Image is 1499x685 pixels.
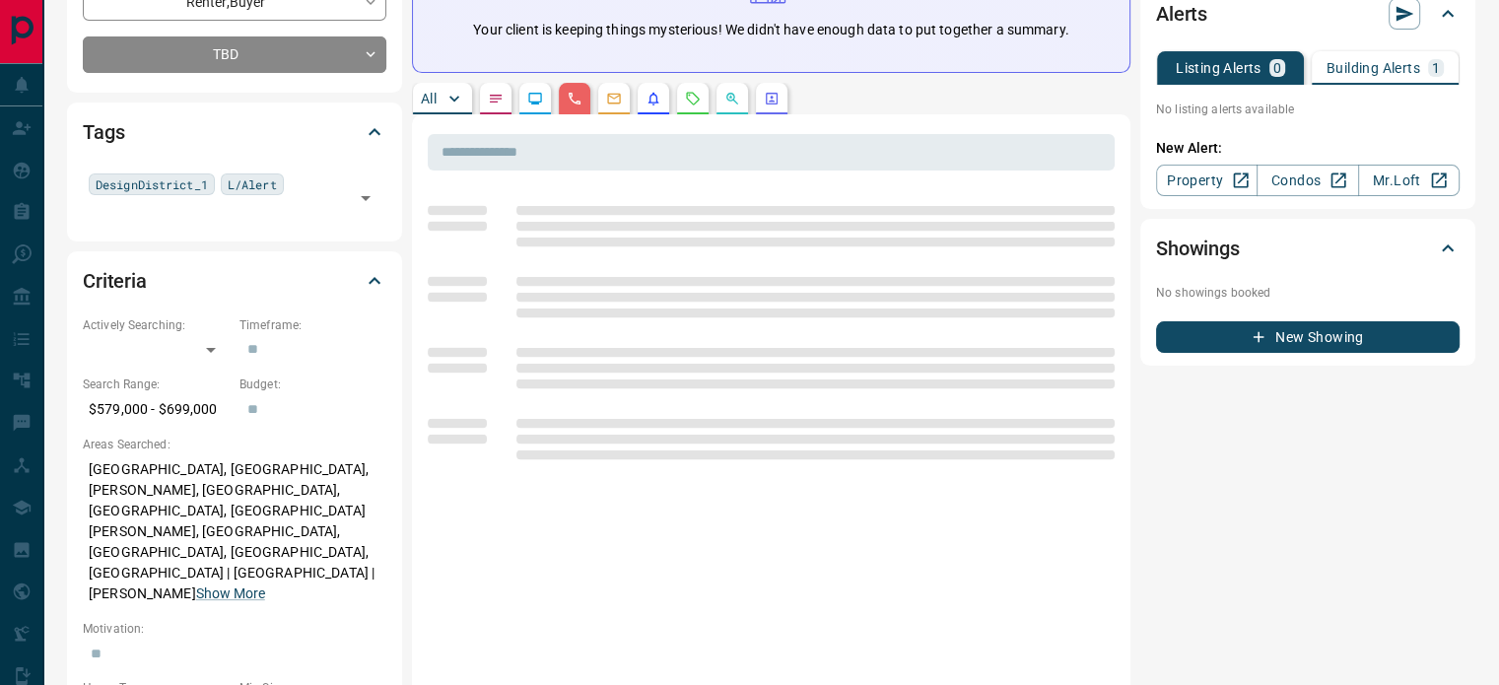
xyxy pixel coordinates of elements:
[239,316,386,334] p: Timeframe:
[96,174,208,194] span: DesignDistrict_1
[1273,61,1281,75] p: 0
[685,91,701,106] svg: Requests
[421,92,437,105] p: All
[1156,165,1258,196] a: Property
[1156,284,1460,302] p: No showings booked
[606,91,622,106] svg: Emails
[1156,225,1460,272] div: Showings
[352,184,379,212] button: Open
[83,108,386,156] div: Tags
[646,91,661,106] svg: Listing Alerts
[567,91,582,106] svg: Calls
[83,116,124,148] h2: Tags
[488,91,504,106] svg: Notes
[228,174,277,194] span: L/Alert
[239,376,386,393] p: Budget:
[83,453,386,610] p: [GEOGRAPHIC_DATA], [GEOGRAPHIC_DATA], [PERSON_NAME], [GEOGRAPHIC_DATA], [GEOGRAPHIC_DATA], [GEOGR...
[83,36,386,73] div: TBD
[1176,61,1261,75] p: Listing Alerts
[83,316,230,334] p: Actively Searching:
[83,620,386,638] p: Motivation:
[83,436,386,453] p: Areas Searched:
[196,583,265,604] button: Show More
[1156,138,1460,159] p: New Alert:
[83,393,230,426] p: $579,000 - $699,000
[1156,321,1460,353] button: New Showing
[473,20,1068,40] p: Your client is keeping things mysterious! We didn't have enough data to put together a summary.
[724,91,740,106] svg: Opportunities
[1156,233,1240,264] h2: Showings
[1257,165,1358,196] a: Condos
[1358,165,1460,196] a: Mr.Loft
[1327,61,1420,75] p: Building Alerts
[83,376,230,393] p: Search Range:
[83,265,147,297] h2: Criteria
[764,91,780,106] svg: Agent Actions
[1156,101,1460,118] p: No listing alerts available
[83,257,386,305] div: Criteria
[1432,61,1440,75] p: 1
[527,91,543,106] svg: Lead Browsing Activity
